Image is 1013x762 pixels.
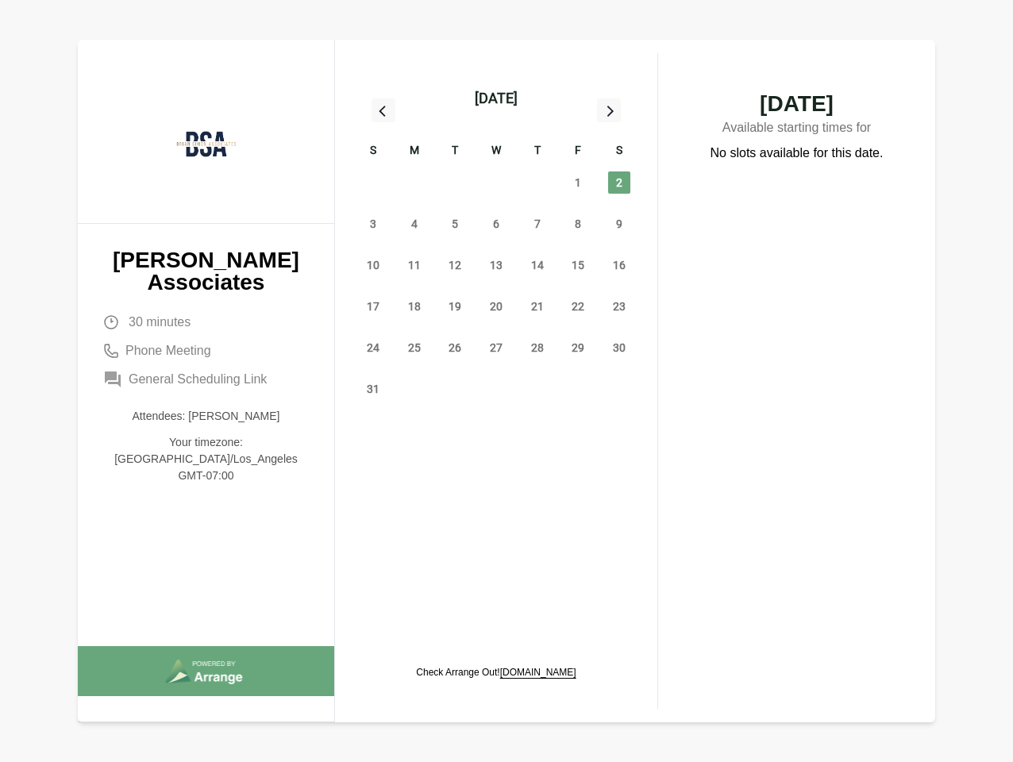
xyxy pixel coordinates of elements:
[403,337,426,359] span: Monday, August 25, 2025
[599,141,640,162] div: S
[517,141,558,162] div: T
[434,141,476,162] div: T
[485,337,507,359] span: Wednesday, August 27, 2025
[567,171,589,194] span: Friday, August 1, 2025
[608,337,630,359] span: Saturday, August 30, 2025
[444,337,466,359] span: Tuesday, August 26, 2025
[444,295,466,317] span: Tuesday, August 19, 2025
[103,434,309,484] p: Your timezone: [GEOGRAPHIC_DATA]/Los_Angeles GMT-07:00
[567,254,589,276] span: Friday, August 15, 2025
[403,213,426,235] span: Monday, August 4, 2025
[608,213,630,235] span: Saturday, August 9, 2025
[394,141,435,162] div: M
[103,408,309,425] p: Attendees: [PERSON_NAME]
[362,378,384,400] span: Sunday, August 31, 2025
[476,141,517,162] div: W
[567,295,589,317] span: Friday, August 22, 2025
[500,667,576,678] a: [DOMAIN_NAME]
[711,144,884,163] p: No slots available for this date.
[129,370,267,389] span: General Scheduling Link
[444,254,466,276] span: Tuesday, August 12, 2025
[352,141,394,162] div: S
[125,341,211,360] span: Phone Meeting
[403,254,426,276] span: Monday, August 11, 2025
[475,87,518,110] div: [DATE]
[567,213,589,235] span: Friday, August 8, 2025
[690,115,903,144] p: Available starting times for
[485,295,507,317] span: Wednesday, August 20, 2025
[608,254,630,276] span: Saturday, August 16, 2025
[416,666,576,679] p: Check Arrange Out!
[103,249,309,294] p: [PERSON_NAME] Associates
[608,295,630,317] span: Saturday, August 23, 2025
[129,313,191,332] span: 30 minutes
[485,254,507,276] span: Wednesday, August 13, 2025
[558,141,599,162] div: F
[485,213,507,235] span: Wednesday, August 6, 2025
[444,213,466,235] span: Tuesday, August 5, 2025
[526,337,549,359] span: Thursday, August 28, 2025
[362,254,384,276] span: Sunday, August 10, 2025
[567,337,589,359] span: Friday, August 29, 2025
[362,213,384,235] span: Sunday, August 3, 2025
[362,337,384,359] span: Sunday, August 24, 2025
[526,295,549,317] span: Thursday, August 21, 2025
[362,295,384,317] span: Sunday, August 17, 2025
[690,93,903,115] span: [DATE]
[403,295,426,317] span: Monday, August 18, 2025
[608,171,630,194] span: Saturday, August 2, 2025
[526,213,549,235] span: Thursday, August 7, 2025
[526,254,549,276] span: Thursday, August 14, 2025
